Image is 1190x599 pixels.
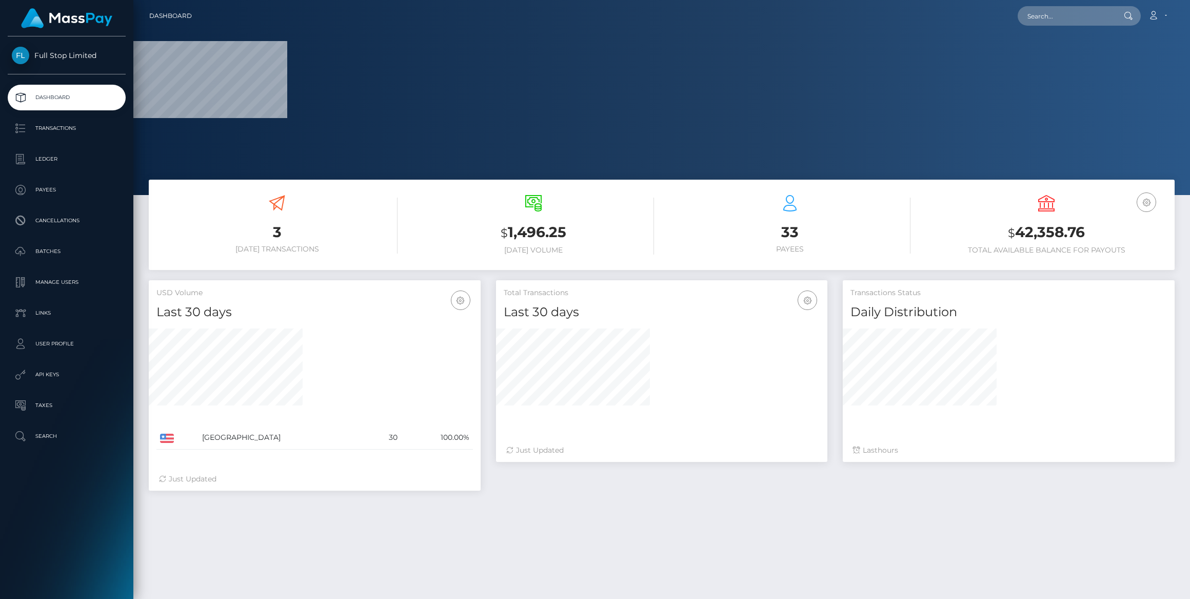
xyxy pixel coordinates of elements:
p: Links [12,305,122,321]
small: $ [1008,226,1015,240]
a: User Profile [8,331,126,357]
a: Manage Users [8,269,126,295]
p: Transactions [12,121,122,136]
a: Batches [8,239,126,264]
h4: Last 30 days [156,303,473,321]
p: Manage Users [12,275,122,290]
a: Dashboard [8,85,126,110]
h3: 33 [669,222,910,242]
p: API Keys [12,367,122,382]
h4: Daily Distribution [850,303,1167,321]
a: API Keys [8,362,126,388]
p: Ledger [12,151,122,167]
img: US.png [160,434,174,443]
a: Transactions [8,115,126,141]
input: Search... [1018,6,1114,26]
h6: Payees [669,245,910,254]
div: Just Updated [159,474,470,485]
div: Just Updated [506,445,818,456]
h6: [DATE] Transactions [156,245,398,254]
td: 30 [369,426,401,450]
p: Dashboard [12,90,122,105]
a: Taxes [8,393,126,418]
h3: 1,496.25 [413,222,654,243]
a: Search [8,423,126,449]
a: Payees [8,177,126,203]
h6: Total Available Balance for Payouts [926,246,1167,255]
img: Full Stop Limited [12,47,29,64]
p: Batches [12,244,122,259]
p: User Profile [12,336,122,352]
td: 100.00% [401,426,473,450]
h3: 3 [156,222,398,242]
p: Payees [12,182,122,198]
a: Links [8,300,126,326]
a: Cancellations [8,208,126,234]
h3: 42,358.76 [926,222,1167,243]
p: Taxes [12,398,122,413]
small: $ [501,226,508,240]
h5: Transactions Status [850,288,1167,298]
img: MassPay Logo [21,8,112,28]
h4: Last 30 days [504,303,820,321]
p: Search [12,429,122,444]
a: Ledger [8,146,126,172]
h6: [DATE] Volume [413,246,654,255]
td: [GEOGRAPHIC_DATA] [199,426,369,450]
h5: Total Transactions [504,288,820,298]
div: Last hours [853,445,1164,456]
p: Cancellations [12,213,122,228]
h5: USD Volume [156,288,473,298]
span: Full Stop Limited [8,51,126,60]
a: Dashboard [149,5,192,27]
